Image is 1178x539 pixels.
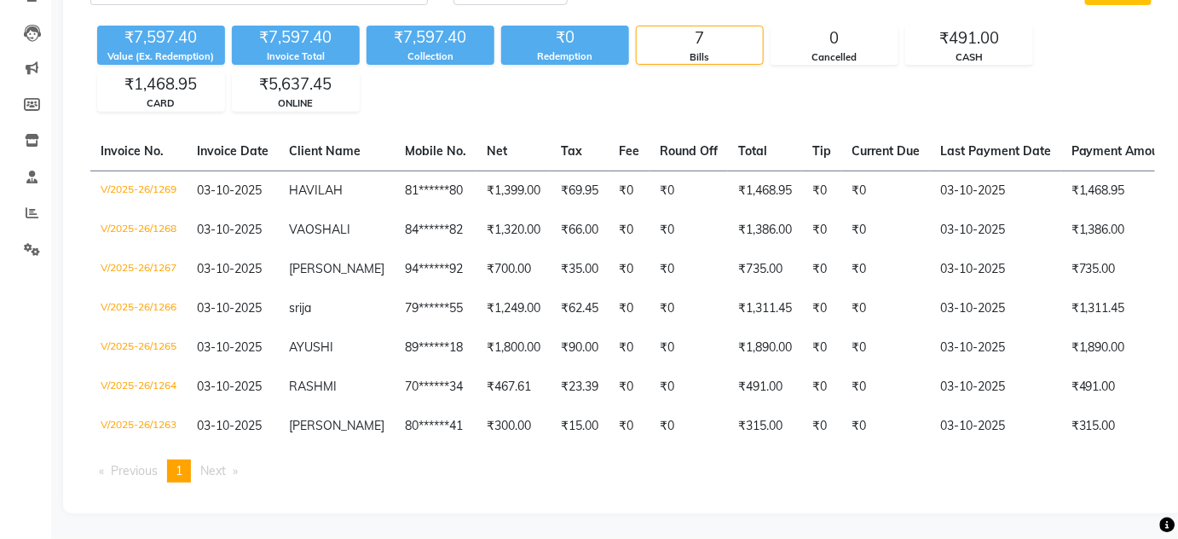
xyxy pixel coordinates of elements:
td: ₹735.00 [728,250,802,289]
td: ₹0 [802,368,841,407]
td: ₹0 [650,328,728,368]
span: Total [738,143,767,159]
div: ONLINE [233,96,359,111]
span: Next [200,463,226,478]
td: ₹1,468.95 [728,171,802,211]
span: HAVILAH [289,183,343,198]
td: V/2025-26/1269 [90,171,187,211]
span: 1 [176,463,182,478]
span: Net [487,143,507,159]
td: 03-10-2025 [930,368,1061,407]
span: Current Due [852,143,920,159]
td: 03-10-2025 [930,328,1061,368]
td: ₹0 [609,211,650,250]
div: ₹1,468.95 [98,72,224,96]
span: Invoice No. [101,143,164,159]
td: ₹0 [802,211,841,250]
span: srija [289,300,311,316]
td: 03-10-2025 [930,250,1061,289]
td: V/2025-26/1263 [90,407,187,446]
td: ₹1,399.00 [476,171,551,211]
span: 03-10-2025 [197,222,262,237]
span: [PERSON_NAME] [289,261,384,276]
td: ₹66.00 [551,211,609,250]
span: 03-10-2025 [197,418,262,433]
span: Fee [619,143,639,159]
td: ₹1,320.00 [476,211,551,250]
td: ₹0 [841,171,930,211]
td: ₹23.39 [551,368,609,407]
td: ₹467.61 [476,368,551,407]
div: CARD [98,96,224,111]
td: ₹1,800.00 [476,328,551,368]
td: 03-10-2025 [930,171,1061,211]
span: Tip [812,143,831,159]
div: ₹0 [501,26,629,49]
td: ₹0 [609,171,650,211]
td: 03-10-2025 [930,289,1061,328]
td: ₹0 [650,171,728,211]
td: ₹491.00 [728,368,802,407]
div: Cancelled [771,50,898,65]
div: Bills [637,50,763,65]
td: V/2025-26/1267 [90,250,187,289]
td: ₹0 [609,407,650,446]
div: ₹7,597.40 [367,26,494,49]
td: ₹0 [841,368,930,407]
span: 03-10-2025 [197,300,262,316]
td: ₹0 [650,407,728,446]
span: 03-10-2025 [197,261,262,276]
span: VAOSHALI [289,222,350,237]
span: AYUSHI [289,339,333,355]
td: ₹0 [802,289,841,328]
td: ₹1,890.00 [728,328,802,368]
td: V/2025-26/1268 [90,211,187,250]
span: Last Payment Date [940,143,1051,159]
td: ₹0 [650,289,728,328]
span: 03-10-2025 [197,183,262,198]
div: ₹5,637.45 [233,72,359,96]
div: Invoice Total [232,49,360,64]
div: Redemption [501,49,629,64]
td: ₹0 [650,250,728,289]
td: ₹90.00 [551,328,609,368]
span: 03-10-2025 [197,379,262,394]
div: ₹7,597.40 [232,26,360,49]
td: ₹0 [841,328,930,368]
td: ₹0 [841,289,930,328]
span: Client Name [289,143,361,159]
td: V/2025-26/1264 [90,368,187,407]
td: ₹69.95 [551,171,609,211]
td: ₹0 [841,407,930,446]
div: 7 [637,26,763,50]
td: ₹1,386.00 [728,211,802,250]
td: ₹0 [802,250,841,289]
nav: Pagination [90,460,1155,483]
div: Value (Ex. Redemption) [97,49,225,64]
td: V/2025-26/1266 [90,289,187,328]
td: ₹1,311.45 [728,289,802,328]
span: Invoice Date [197,143,269,159]
td: ₹0 [650,211,728,250]
td: ₹62.45 [551,289,609,328]
td: 03-10-2025 [930,407,1061,446]
span: Mobile No. [405,143,466,159]
td: ₹0 [650,368,728,407]
div: 0 [771,26,898,50]
div: ₹491.00 [906,26,1032,50]
td: ₹35.00 [551,250,609,289]
span: 03-10-2025 [197,339,262,355]
div: ₹7,597.40 [97,26,225,49]
td: ₹300.00 [476,407,551,446]
div: Collection [367,49,494,64]
span: RASHMI [289,379,337,394]
td: ₹0 [802,407,841,446]
span: Previous [111,463,158,478]
td: 03-10-2025 [930,211,1061,250]
td: ₹0 [841,211,930,250]
td: ₹0 [609,368,650,407]
td: ₹0 [609,289,650,328]
td: ₹1,249.00 [476,289,551,328]
span: Tax [561,143,582,159]
td: V/2025-26/1265 [90,328,187,368]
